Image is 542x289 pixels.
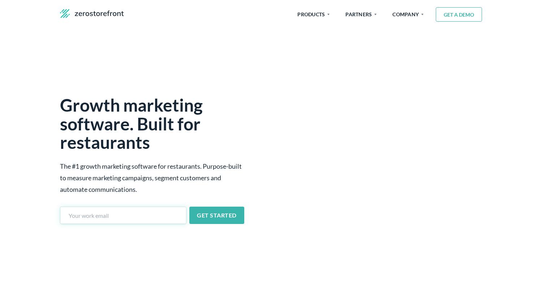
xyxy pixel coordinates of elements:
[297,7,330,22] span: PRODUCTS
[60,160,244,195] p: The #1 growth marketing software for restaurants. Purpose-built to measure marketing campaigns, s...
[189,207,244,224] button: GET STARTED
[436,7,482,22] button: GET A DEMO
[440,12,478,18] span: GET A DEMO
[392,7,423,22] span: COMPANY
[60,9,124,18] img: zsf-logo
[345,7,377,22] span: PARTNERS
[60,96,244,152] h1: Growth marketing software. Built for restaurants
[60,207,186,224] input: Your work email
